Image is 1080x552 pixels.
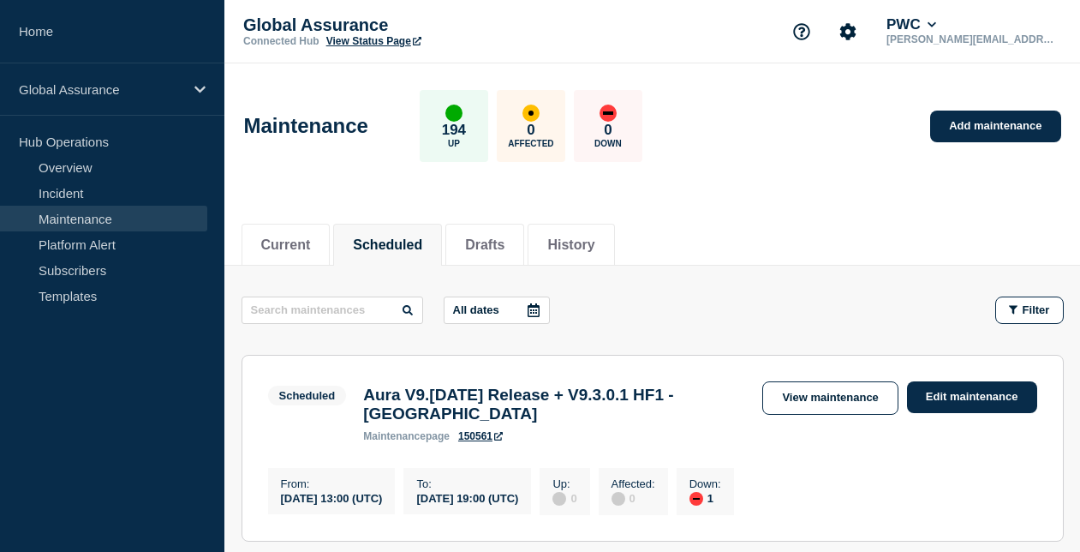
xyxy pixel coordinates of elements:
p: Up [448,139,460,148]
h3: Aura V9.[DATE] Release + V9.3.0.1 HF1 - [GEOGRAPHIC_DATA] [363,386,745,423]
button: PWC [883,16,940,33]
button: Drafts [465,237,504,253]
h1: Maintenance [244,114,368,138]
a: Add maintenance [930,111,1060,142]
div: 0 [552,490,576,506]
p: Affected [508,139,553,148]
button: Current [261,237,311,253]
div: disabled [552,492,566,506]
p: 0 [604,122,612,139]
p: Global Assurance [243,15,586,35]
div: down [689,492,703,506]
button: Account settings [830,14,866,50]
button: Filter [995,297,1064,324]
p: All dates [453,303,499,316]
span: Filter [1023,303,1050,316]
p: From : [281,477,383,490]
a: Edit maintenance [907,381,1037,413]
input: Search maintenances [242,297,423,324]
p: 194 [442,122,466,139]
a: 150561 [458,430,503,442]
p: Up : [552,477,576,490]
div: disabled [612,492,625,506]
div: up [445,105,462,122]
a: View maintenance [762,381,898,415]
button: Scheduled [353,237,422,253]
div: 1 [689,490,721,506]
p: page [363,430,450,442]
button: History [547,237,594,253]
div: Scheduled [279,389,336,402]
p: To : [416,477,518,490]
p: Down [594,139,622,148]
div: [DATE] 19:00 (UTC) [416,490,518,505]
p: Connected Hub [243,35,319,47]
p: 0 [527,122,534,139]
p: Global Assurance [19,82,183,97]
p: Affected : [612,477,655,490]
span: maintenance [363,430,426,442]
button: All dates [444,297,550,324]
div: affected [522,105,540,122]
div: down [600,105,617,122]
p: Down : [689,477,721,490]
div: 0 [612,490,655,506]
button: Support [784,14,820,50]
a: View Status Page [326,35,421,47]
p: [PERSON_NAME][EMAIL_ADDRESS][DOMAIN_NAME] [883,33,1061,45]
div: [DATE] 13:00 (UTC) [281,490,383,505]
